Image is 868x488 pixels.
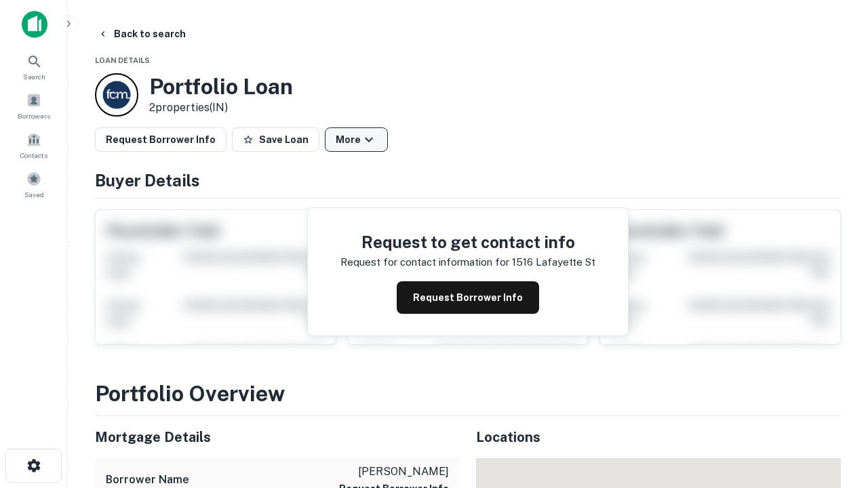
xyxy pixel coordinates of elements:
a: Contacts [4,127,64,163]
p: 2 properties (IN) [149,100,293,116]
h4: Request to get contact info [340,230,595,254]
a: Borrowers [4,87,64,124]
h5: Locations [476,427,841,447]
a: Saved [4,166,64,203]
button: Request Borrower Info [397,281,539,314]
iframe: Chat Widget [800,380,868,445]
h6: Borrower Name [106,472,189,488]
h3: Portfolio Overview [95,378,841,410]
span: Borrowers [18,110,50,121]
button: Save Loan [232,127,319,152]
span: Search [23,71,45,82]
span: Saved [24,189,44,200]
button: More [325,127,388,152]
h5: Mortgage Details [95,427,460,447]
p: Request for contact information for [340,254,509,270]
span: Contacts [20,150,47,161]
img: capitalize-icon.png [22,11,47,38]
p: 1516 lafayette st [512,254,595,270]
h4: Buyer Details [95,168,841,192]
p: [PERSON_NAME] [339,464,449,480]
button: Request Borrower Info [95,127,226,152]
span: Loan Details [95,56,150,64]
a: Search [4,48,64,85]
button: Back to search [92,22,191,46]
h3: Portfolio Loan [149,74,293,100]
